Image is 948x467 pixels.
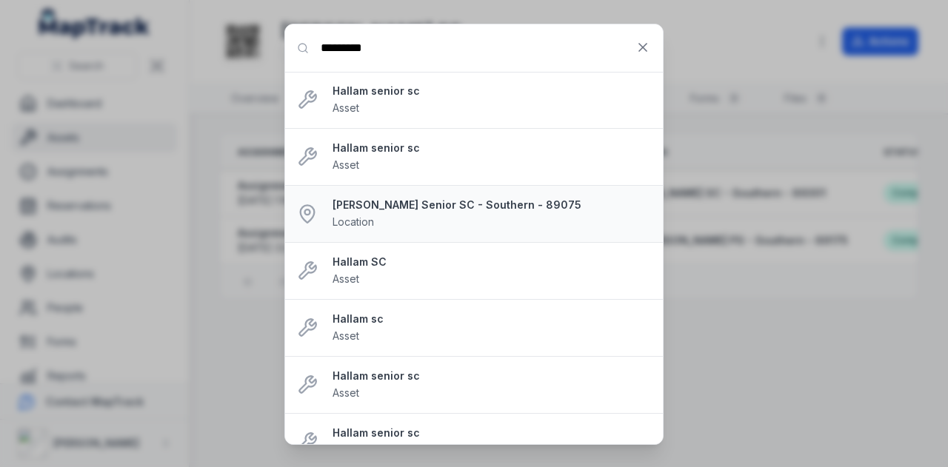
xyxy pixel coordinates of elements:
[333,255,651,269] strong: Hallam SC
[333,426,651,458] a: Hallam senior scAsset
[333,312,651,326] strong: Hallam sc
[333,141,651,173] a: Hallam senior scAsset
[333,443,359,456] span: Asset
[333,198,651,230] a: [PERSON_NAME] Senior SC - Southern - 89075Location
[333,329,359,342] span: Asset
[333,101,359,114] span: Asset
[333,158,359,171] span: Asset
[333,426,651,440] strong: Hallam senior sc
[333,369,651,401] a: Hallam senior scAsset
[333,141,651,155] strong: Hallam senior sc
[333,215,374,228] span: Location
[333,312,651,344] a: Hallam scAsset
[333,369,651,383] strong: Hallam senior sc
[333,272,359,285] span: Asset
[333,198,651,212] strong: [PERSON_NAME] Senior SC - Southern - 89075
[333,255,651,287] a: Hallam SCAsset
[333,84,651,116] a: Hallam senior scAsset
[333,84,651,98] strong: Hallam senior sc
[333,386,359,399] span: Asset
